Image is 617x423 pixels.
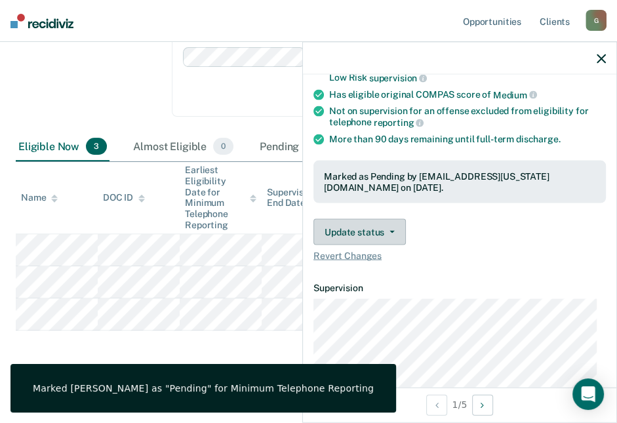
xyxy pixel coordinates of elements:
[33,382,374,394] div: Marked [PERSON_NAME] as "Pending" for Minimum Telephone Reporting
[86,138,107,155] span: 3
[313,219,406,245] button: Update status
[516,133,561,144] span: discharge.
[329,106,606,128] div: Not on supervision for an offense excluded from eligibility for telephone
[329,133,606,144] div: More than 90 days remaining until full-term
[426,394,447,415] button: Previous Opportunity
[257,132,329,161] div: Pending
[572,378,604,410] div: Open Intercom Messenger
[16,132,109,161] div: Eligible Now
[267,187,338,209] div: Supervision End Date
[10,14,73,28] img: Recidiviz
[21,192,58,203] div: Name
[493,89,537,100] span: Medium
[369,73,427,83] span: supervision
[130,132,236,161] div: Almost Eligible
[303,387,616,422] div: 1 / 5
[103,192,145,203] div: DOC ID
[324,171,595,193] div: Marked as Pending by [EMAIL_ADDRESS][US_STATE][DOMAIN_NAME] on [DATE].
[329,89,606,100] div: Has eligible original COMPAS score of
[472,394,493,415] button: Next Opportunity
[213,138,233,155] span: 0
[586,10,607,31] div: G
[313,283,606,294] dt: Supervision
[185,165,256,231] div: Earliest Eligibility Date for Minimum Telephone Reporting
[313,251,606,262] span: Revert Changes
[374,117,424,128] span: reporting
